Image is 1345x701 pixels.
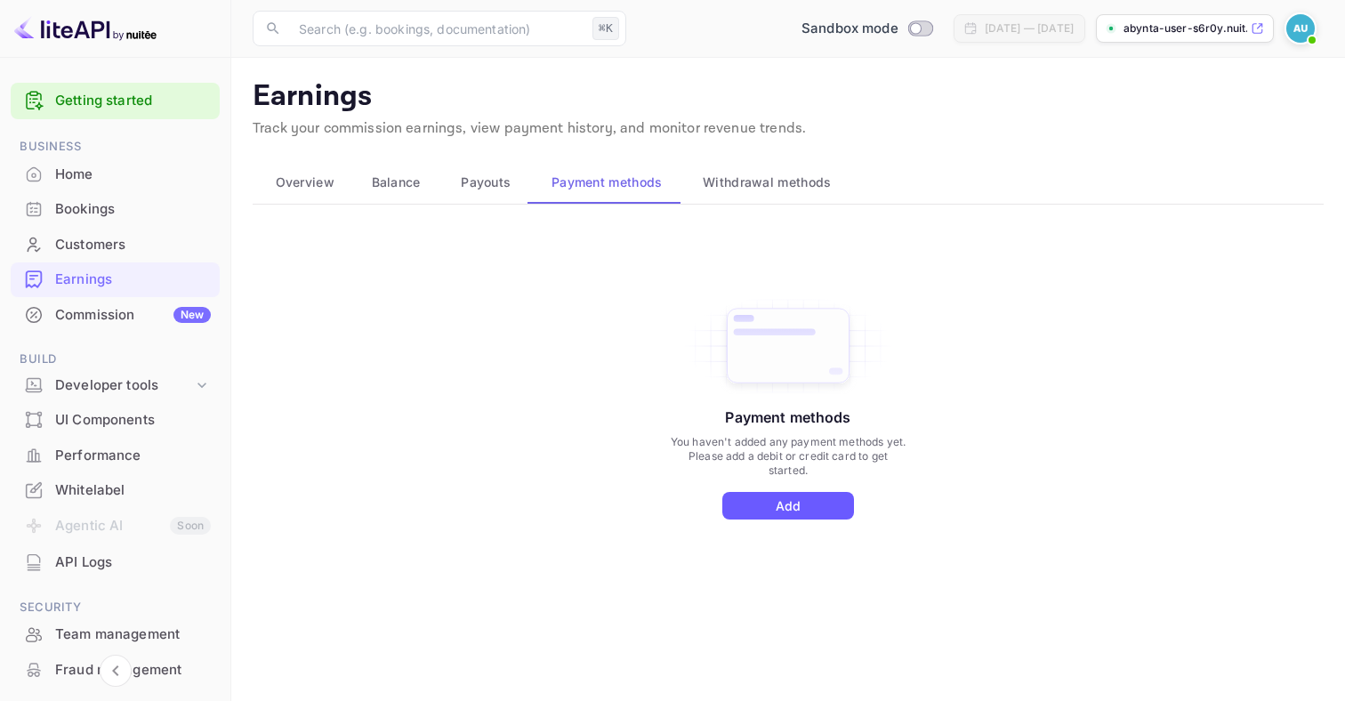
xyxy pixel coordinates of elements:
div: Whitelabel [55,480,211,501]
div: Switch to Production mode [794,19,939,39]
div: API Logs [55,552,211,573]
a: Home [11,157,220,190]
div: Bookings [55,199,211,220]
div: Earnings [55,270,211,290]
span: Security [11,598,220,617]
span: Sandbox mode [801,19,898,39]
p: abynta-user-s6r0y.nuit... [1124,20,1247,36]
a: Bookings [11,192,220,225]
img: Abynta User [1286,14,1315,43]
div: ⌘K [592,17,619,40]
button: Add [722,492,854,520]
div: Customers [55,235,211,255]
span: Overview [276,172,334,193]
div: Home [11,157,220,192]
div: Home [55,165,211,185]
div: Developer tools [11,370,220,401]
a: Fraud management [11,653,220,686]
div: [DATE] — [DATE] [985,20,1074,36]
div: Fraud management [11,653,220,688]
div: UI Components [11,403,220,438]
a: Performance [11,439,220,471]
p: Track your commission earnings, view payment history, and monitor revenue trends. [253,118,1324,140]
span: Payment methods [552,172,663,193]
div: Team management [11,617,220,652]
p: You haven't added any payment methods yet. Please add a debit or credit card to get started. [668,435,907,478]
div: API Logs [11,545,220,580]
div: Customers [11,228,220,262]
div: Commission [55,305,211,326]
span: Withdrawal methods [703,172,831,193]
a: Earnings [11,262,220,295]
span: Business [11,137,220,157]
div: Getting started [11,83,220,119]
img: LiteAPI logo [14,14,157,43]
div: Performance [11,439,220,473]
a: Whitelabel [11,473,220,506]
div: UI Components [55,410,211,431]
span: Balance [372,172,421,193]
div: Performance [55,446,211,466]
button: Collapse navigation [100,655,132,687]
div: Team management [55,624,211,645]
div: scrollable auto tabs example [253,161,1324,204]
a: CommissionNew [11,298,220,331]
img: Add Card [680,294,897,398]
a: Getting started [55,91,211,111]
input: Search (e.g. bookings, documentation) [288,11,585,46]
a: Team management [11,617,220,650]
a: API Logs [11,545,220,578]
div: Bookings [11,192,220,227]
p: Payment methods [725,407,850,428]
div: CommissionNew [11,298,220,333]
div: Fraud management [55,660,211,681]
div: Whitelabel [11,473,220,508]
p: Earnings [253,79,1324,115]
div: New [173,307,211,323]
a: Customers [11,228,220,261]
a: UI Components [11,403,220,436]
div: Earnings [11,262,220,297]
span: Build [11,350,220,369]
div: Developer tools [55,375,193,396]
span: Payouts [461,172,511,193]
